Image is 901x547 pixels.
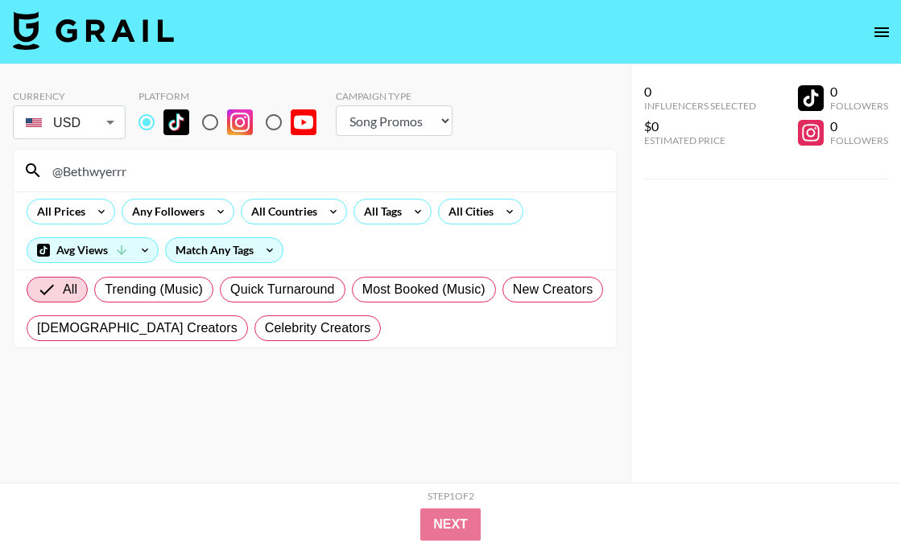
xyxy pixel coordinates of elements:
div: Campaign Type [336,90,453,102]
span: Quick Turnaround [230,280,335,299]
img: YouTube [291,109,316,135]
span: Trending (Music) [105,280,203,299]
span: Most Booked (Music) [362,280,486,299]
button: open drawer [866,16,898,48]
span: All [63,280,77,299]
div: $0 [644,118,756,134]
div: All Tags [354,199,405,224]
input: Search by User Name [43,158,607,183]
img: Grail Talent [13,11,174,50]
span: [DEMOGRAPHIC_DATA] Creators [37,319,238,338]
span: Celebrity Creators [265,319,371,338]
div: Step 1 of 2 [428,490,474,502]
div: All Prices [27,199,89,224]
span: New Creators [513,280,593,299]
div: Currency [13,90,126,102]
div: Followers [830,100,888,112]
div: Estimated Price [644,134,756,146]
div: 0 [830,118,888,134]
div: All Cities [439,199,497,224]
img: Instagram [227,109,253,135]
img: TikTok [163,109,189,135]
div: Influencers Selected [644,100,756,112]
div: 0 [644,84,756,100]
div: USD [16,109,122,137]
div: Platform [138,90,329,102]
button: Next [420,508,481,541]
div: Followers [830,134,888,146]
div: Match Any Tags [166,238,283,262]
div: Avg Views [27,238,158,262]
div: 0 [830,84,888,100]
div: Any Followers [122,199,208,224]
div: All Countries [242,199,320,224]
